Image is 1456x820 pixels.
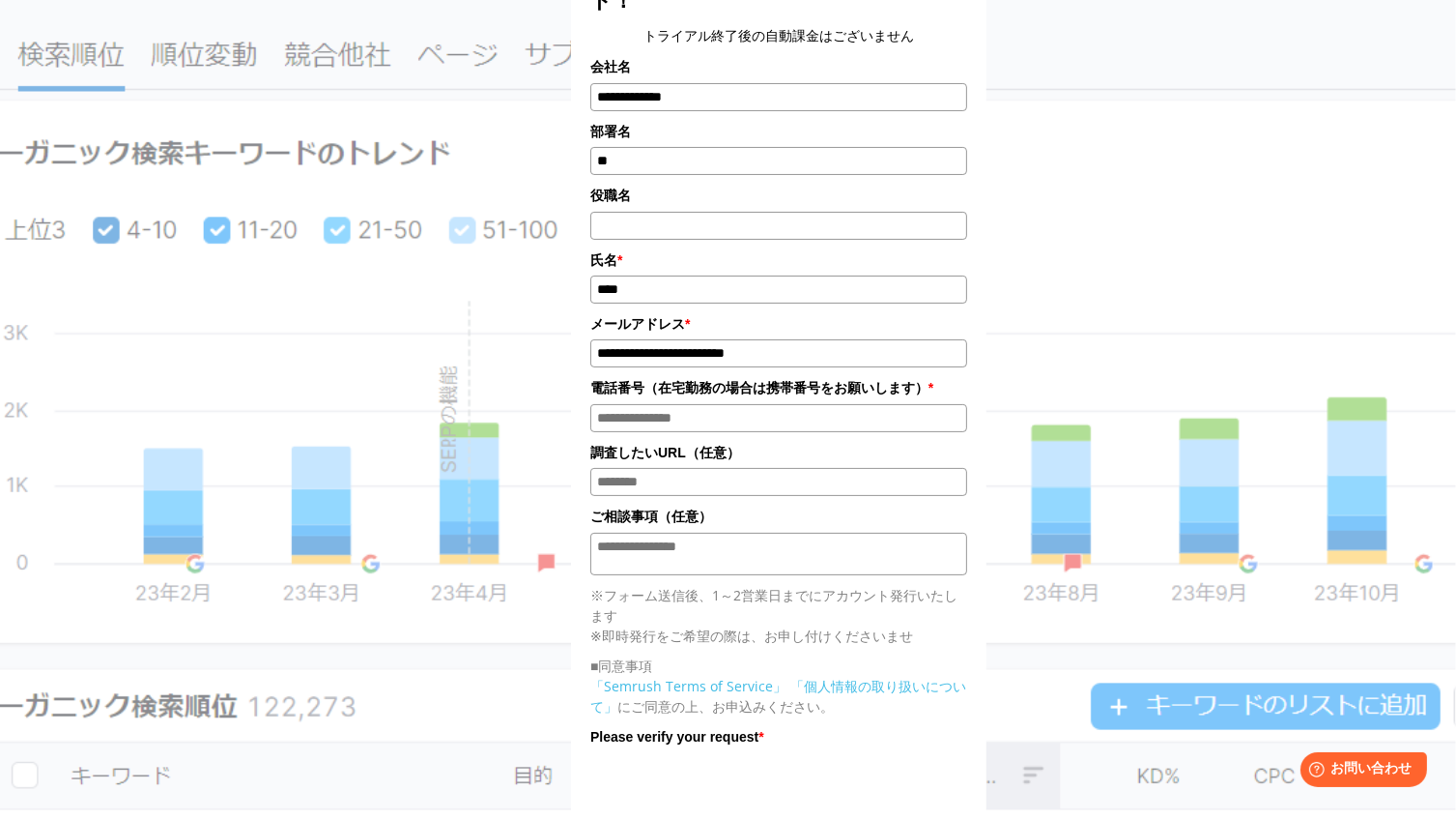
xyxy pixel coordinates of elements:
label: 部署名 [590,121,967,142]
p: ※フォーム送信後、1～2営業日までにアカウント発行いたします ※即時発行をご希望の際は、お申し付けくださいませ [590,585,967,646]
center: トライアル終了後の自動課金はございません [590,25,967,46]
label: 氏名 [590,249,967,271]
iframe: Help widget launcher [1284,745,1435,799]
label: 調査したいURL（任意） [590,442,967,463]
a: 「個人情報の取り扱いについて」 [590,677,966,716]
label: Please verify your request [590,726,967,747]
label: 役職名 [590,185,967,206]
label: 会社名 [590,56,967,77]
p: ■同意事項 [590,656,967,676]
label: ご相談事項（任意） [590,506,967,527]
label: メールアドレス [590,313,967,335]
a: 「Semrush Terms of Service」 [590,677,786,695]
label: 電話番号（在宅勤務の場合は携帯番号をお願いします） [590,377,967,398]
p: にご同意の上、お申込みください。 [590,676,967,717]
